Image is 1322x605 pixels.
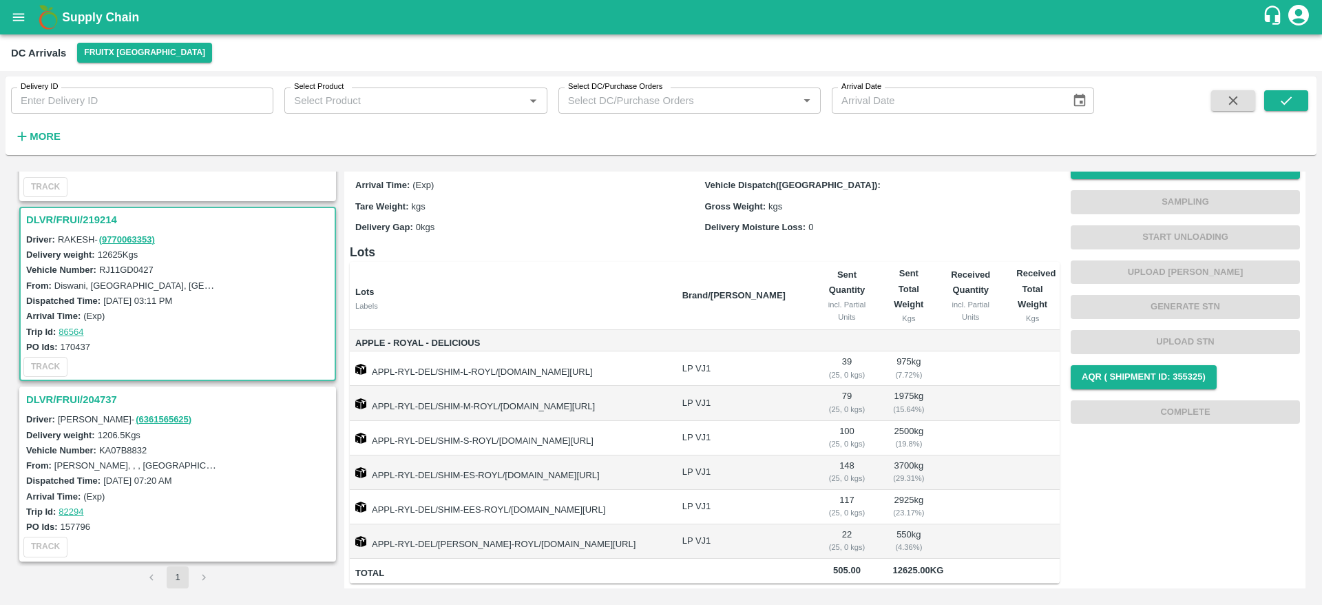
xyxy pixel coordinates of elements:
button: page 1 [167,566,189,588]
input: Arrival Date [832,88,1061,114]
b: Received Total Weight [1016,268,1056,309]
div: Kgs [1016,312,1049,325]
td: 148 [812,455,881,490]
div: DC Arrivals [11,44,66,62]
label: From: [26,460,52,471]
span: 0 kgs [416,222,434,232]
span: (Exp) [412,180,434,190]
label: Vehicle Number: [26,265,96,275]
button: Open [524,92,542,110]
b: Lots [355,287,374,297]
td: 100 [812,421,881,455]
td: APPL-RYL-DEL/SHIM-M-ROYL/[DOMAIN_NAME][URL] [350,386,671,420]
strong: More [30,131,61,142]
label: Select Product [294,81,344,92]
a: 82294 [59,506,83,517]
div: Labels [355,300,671,312]
span: Total [355,566,671,582]
div: ( 29.31 %) [893,472,925,484]
label: Arrival Date [841,81,881,92]
b: Brand/[PERSON_NAME] [682,290,786,300]
nav: pagination navigation [138,566,217,588]
div: incl. Partial Units [823,298,870,324]
label: 1206.5 Kgs [98,430,140,440]
label: Gross Weight: [705,201,766,212]
span: 0 [808,222,813,232]
label: Dispatched Time: [26,475,101,486]
div: Kgs [893,312,925,325]
span: 505.00 [823,563,870,579]
span: kgs [412,201,426,212]
span: [PERSON_NAME] - [58,414,193,424]
h3: DLVR/FRUI/219214 [26,211,333,229]
label: Dispatched Time: [26,296,101,306]
label: From: [26,280,52,291]
td: 1975 kg [882,386,936,420]
img: box [355,467,366,478]
label: [DATE] 07:20 AM [103,475,171,486]
td: APPL-RYL-DEL/SHIM-L-ROYL/[DOMAIN_NAME][URL] [350,351,671,386]
button: AQR ( Shipment Id: 355325) [1071,365,1217,389]
td: 550 kg [882,524,936,559]
label: Arrival Time: [26,311,81,321]
input: Enter Delivery ID [11,88,273,114]
b: Sent Total Weight [894,268,923,309]
td: APPL-RYL-DEL/SHIM-S-ROYL/[DOMAIN_NAME][URL] [350,421,671,455]
img: box [355,364,366,375]
h3: DLVR/FRUI/204737 [26,391,333,409]
button: Choose date [1067,88,1093,114]
a: Supply Chain [62,8,1262,27]
div: account of current user [1286,3,1311,32]
td: LP VJ1 [671,524,812,559]
label: [PERSON_NAME], , , [GEOGRAPHIC_DATA] [54,460,236,471]
label: PO Ids: [26,342,58,352]
td: 79 [812,386,881,420]
label: Arrival Time: [26,491,81,502]
label: (Exp) [83,311,105,321]
img: box [355,536,366,547]
img: box [355,502,366,513]
label: Delivery weight: [26,430,95,440]
div: ( 25, 0 kgs) [823,369,870,381]
td: APPL-RYL-DEL/SHIM-EES-ROYL/[DOMAIN_NAME][URL] [350,490,671,524]
button: open drawer [3,1,34,33]
label: Trip Id: [26,327,56,337]
label: Select DC/Purchase Orders [568,81,662,92]
label: Trip Id: [26,506,56,517]
td: LP VJ1 [671,351,812,386]
td: APPL-RYL-DEL/SHIM-ES-ROYL/[DOMAIN_NAME][URL] [350,455,671,490]
div: ( 19.8 %) [893,438,925,450]
td: 39 [812,351,881,386]
label: Driver: [26,234,55,245]
label: Driver: [26,414,55,424]
label: PO Ids: [26,522,58,532]
td: LP VJ1 [671,386,812,420]
label: Delivery weight: [26,249,95,260]
div: customer-support [1262,5,1286,30]
b: Supply Chain [62,10,139,24]
label: 12625 Kgs [98,249,138,260]
img: logo [34,3,62,31]
div: ( 7.72 %) [893,369,925,381]
div: ( 25, 0 kgs) [823,403,870,416]
a: (6361565625) [136,414,191,424]
td: LP VJ1 [671,421,812,455]
td: 117 [812,490,881,524]
td: 3700 kg [882,455,936,490]
a: (9770063353) [99,234,155,245]
input: Select DC/Purchase Orders [563,92,776,110]
label: Diswani, [GEOGRAPHIC_DATA], [GEOGRAPHIC_DATA] , [GEOGRAPHIC_DATA] [54,280,383,291]
div: ( 25, 0 kgs) [823,541,870,553]
label: Delivery ID [21,81,58,92]
img: box [355,398,366,409]
span: 12625.00 Kg [893,565,944,575]
button: Select DC [77,43,212,63]
span: Apple - Royal - Delicious [355,336,671,351]
td: 22 [812,524,881,559]
label: Delivery Gap: [355,222,413,232]
label: Vehicle Dispatch([GEOGRAPHIC_DATA]): [705,180,881,190]
a: 86564 [59,327,83,337]
button: More [11,125,64,148]
div: incl. Partial Units [947,298,994,324]
div: ( 15.64 %) [893,403,925,416]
